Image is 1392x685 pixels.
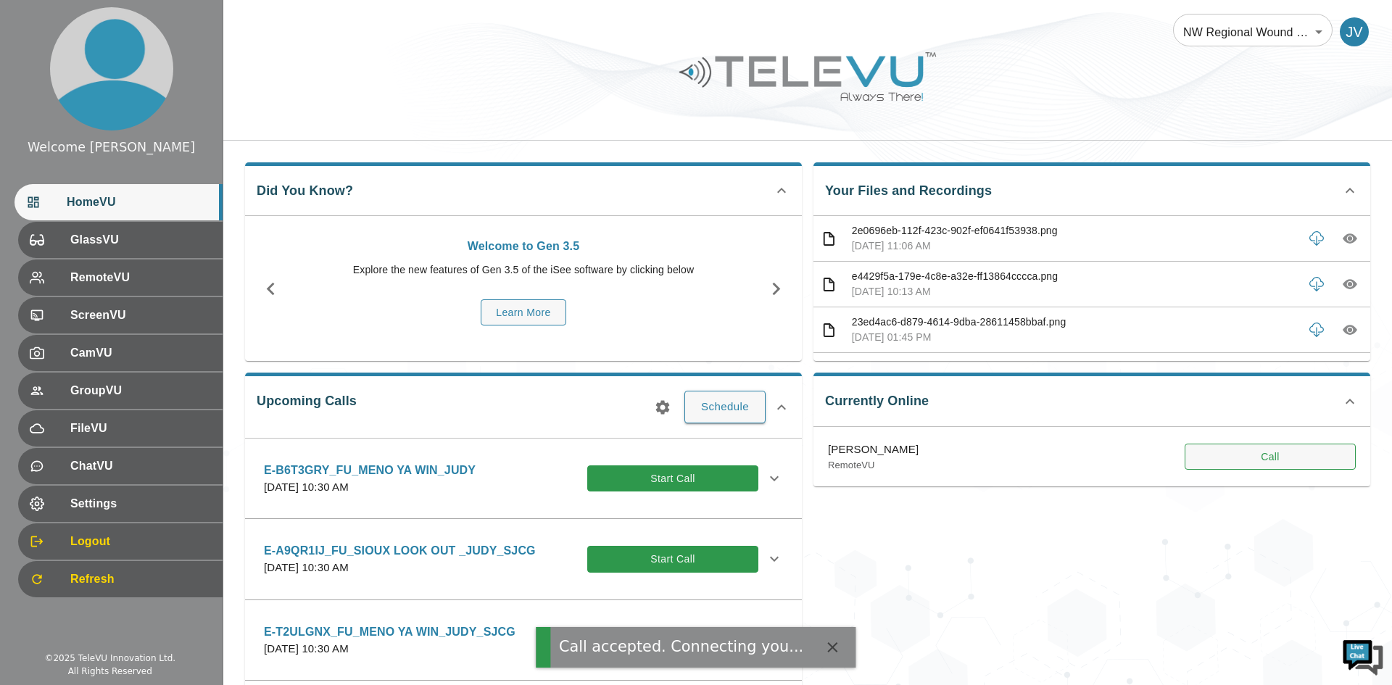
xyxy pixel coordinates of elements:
p: 39222793-c2ec-4562-9362-165ffe11e609.png [852,360,1296,375]
div: HomeVU [14,184,223,220]
button: Call [1185,444,1356,470]
img: Logo [677,46,938,107]
p: [DATE] 10:13 AM [852,284,1296,299]
div: ScreenVU [18,297,223,333]
div: Welcome [PERSON_NAME] [28,138,195,157]
div: RemoteVU [18,260,223,296]
button: Start Call [587,546,758,573]
p: [DATE] 11:06 AM [852,238,1296,254]
p: [PERSON_NAME] [828,441,919,458]
div: All Rights Reserved [68,665,152,678]
p: e4429f5a-179e-4c8e-a32e-ff13864cccca.png [852,269,1296,284]
p: [DATE] 10:30 AM [264,560,536,576]
div: E-A9QR1IJ_FU_SIOUX LOOK OUT _JUDY_SJCG[DATE] 10:30 AMStart Call [252,534,795,585]
p: E-T2ULGNX_FU_MENO YA WIN_JUDY_SJCG [264,623,515,641]
div: GlassVU [18,222,223,258]
span: Logout [70,533,211,550]
p: Explore the new features of Gen 3.5 of the iSee software by clicking below [304,262,743,278]
div: NW Regional Wound Care [1173,12,1333,52]
p: E-A9QR1IJ_FU_SIOUX LOOK OUT _JUDY_SJCG [264,542,536,560]
img: d_736959983_company_1615157101543_736959983 [25,67,61,104]
p: Welcome to Gen 3.5 [304,238,743,255]
p: RemoteVU [828,458,919,473]
div: © 2025 TeleVU Innovation Ltd. [44,652,175,665]
button: Schedule [684,391,766,423]
div: Settings [18,486,223,522]
p: E-B6T3GRY_FU_MENO YA WIN_JUDY [264,462,476,479]
div: GroupVU [18,373,223,409]
div: FileVU [18,410,223,447]
span: We're online! [84,183,200,329]
div: ChatVU [18,448,223,484]
span: Refresh [70,570,211,588]
div: Logout [18,523,223,560]
img: Chat Widget [1341,634,1385,678]
div: Minimize live chat window [238,7,273,42]
div: JV [1340,17,1369,46]
span: Settings [70,495,211,512]
span: CamVU [70,344,211,362]
span: ChatVU [70,457,211,475]
div: Call accepted. Connecting you... [559,636,803,658]
span: ScreenVU [70,307,211,324]
span: HomeVU [67,194,211,211]
p: 23ed4ac6-d879-4614-9dba-28611458bbaf.png [852,315,1296,330]
img: profile.png [50,7,173,130]
div: E-B6T3GRY_FU_MENO YA WIN_JUDY[DATE] 10:30 AMStart Call [252,453,795,505]
span: GroupVU [70,382,211,399]
div: Chat with us now [75,76,244,95]
div: CamVU [18,335,223,371]
span: GlassVU [70,231,211,249]
p: 2e0696eb-112f-423c-902f-ef0641f53938.png [852,223,1296,238]
span: RemoteVU [70,269,211,286]
div: E-T2ULGNX_FU_MENO YA WIN_JUDY_SJCG[DATE] 10:30 AMStart Call [252,615,795,666]
p: [DATE] 01:45 PM [852,330,1296,345]
p: [DATE] 10:30 AM [264,641,515,657]
p: [DATE] 10:30 AM [264,479,476,496]
textarea: Type your message and hit 'Enter' [7,396,276,447]
div: Refresh [18,561,223,597]
button: Start Call [587,465,758,492]
button: Learn More [481,299,566,326]
span: FileVU [70,420,211,437]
